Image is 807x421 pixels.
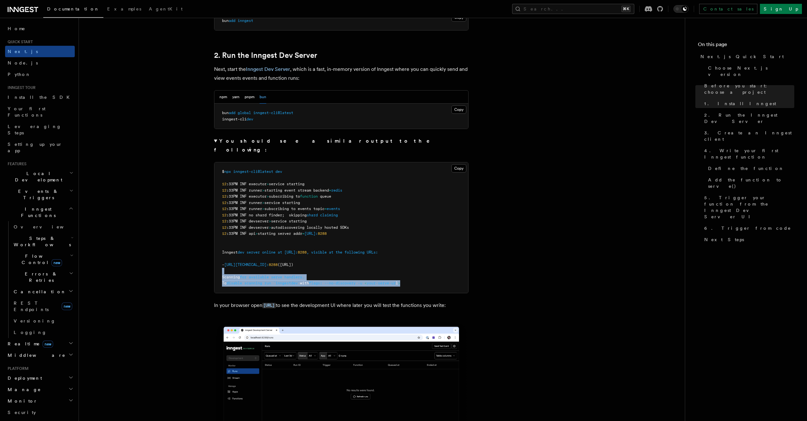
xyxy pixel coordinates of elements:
[222,207,226,211] span: 12
[229,18,235,23] span: add
[262,207,264,211] span: >
[5,350,75,361] button: Middleware
[271,219,307,223] span: service starting
[702,80,794,98] a: Before you start: choose a project
[269,219,271,223] span: >
[214,65,469,83] p: Next, start the , which is a fast, in-memory version of Inngest where you can quickly send and vi...
[255,231,258,236] span: >
[145,2,186,17] a: AgentKit
[320,194,331,199] span: queue
[706,163,794,174] a: Define the function
[324,281,356,285] span: --no-discovery
[222,111,229,115] span: bun
[367,281,396,285] span: your-serve-ur
[331,188,342,193] span: redis
[708,65,794,78] span: Choose Next.js version
[275,169,282,174] span: dev
[304,231,318,236] span: [URL]:
[278,250,282,255] span: at
[708,177,794,189] span: Add the function to serve()
[269,194,300,199] span: subscribing to
[222,262,224,267] span: -
[249,275,269,279] span: available
[344,250,365,255] span: following
[673,5,689,13] button: Toggle dark mode
[318,231,327,236] span: 8288
[300,194,318,199] span: function
[699,4,757,14] a: Contact sales
[253,111,293,115] span: inngest-cli@latest
[226,182,267,186] span: :33PM INF executor
[704,147,794,160] span: 4. Write your first Inngest function
[5,407,75,418] a: Security
[704,112,794,125] span: 2. Run the Inngest Dev Server
[11,233,75,250] button: Steps & Workflows
[278,262,293,267] span: ([URL])
[247,117,253,121] span: dev
[222,219,226,223] span: 12
[706,62,794,80] a: Choose Next.js version
[451,164,466,173] button: Copy
[8,25,25,32] span: Home
[224,169,231,174] span: npx
[8,95,73,100] span: Install the SDK
[222,18,229,23] span: bun
[8,124,61,135] span: Leveraging Steps
[8,72,31,77] span: Python
[238,111,251,115] span: global
[11,327,75,338] a: Logging
[5,85,36,90] span: Inngest tour
[269,182,304,186] span: service starting
[704,83,794,95] span: Before you start: choose a project
[232,91,240,104] button: yarn
[229,111,235,115] span: add
[43,2,103,18] a: Documentation
[222,117,247,121] span: inngest-cli
[702,127,794,145] a: 3. Create an Inngest client
[698,41,794,51] h4: On this page
[358,281,362,285] span: -u
[262,250,275,255] span: online
[5,39,33,44] span: Quick start
[284,275,304,279] span: handlers.
[309,281,322,285] span: flags:
[307,213,318,217] span: shard
[47,6,100,11] span: Documentation
[219,91,227,104] button: npm
[704,236,744,243] span: Next Steps
[760,4,802,14] a: Sign Up
[14,330,47,335] span: Logging
[247,250,260,255] span: server
[226,200,262,205] span: :33PM INF runner
[5,121,75,139] a: Leveraging Steps
[222,281,226,285] span: To
[5,395,75,407] button: Monitor
[8,60,38,65] span: Node.js
[700,53,784,60] span: Next.js Quick Start
[8,49,38,54] span: Next.js
[5,398,38,404] span: Monitor
[226,207,262,211] span: :33PM INF runner
[222,275,240,279] span: Scanning
[11,315,75,327] a: Versioning
[222,194,226,199] span: 12
[5,161,26,166] span: Features
[11,297,75,315] a: REST Endpointsnew
[14,318,56,323] span: Versioning
[11,289,66,295] span: Cancellation
[269,225,271,230] span: >
[149,6,183,11] span: AgentKit
[706,174,794,192] a: Add the function to serve()
[8,106,45,118] span: Your first Functions
[226,219,269,223] span: :33PM INF devserver
[226,231,255,236] span: :33PM INF api
[8,142,62,153] span: Setting up your app
[5,372,75,384] button: Deployment
[226,213,307,217] span: :33PM INF no shard finder; skipping
[244,281,262,285] span: scanning
[222,188,226,193] span: 12
[702,234,794,245] a: Next Steps
[702,98,794,109] a: 1. Install Inngest
[512,4,634,14] button: Search...⌘K
[398,281,400,285] span: >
